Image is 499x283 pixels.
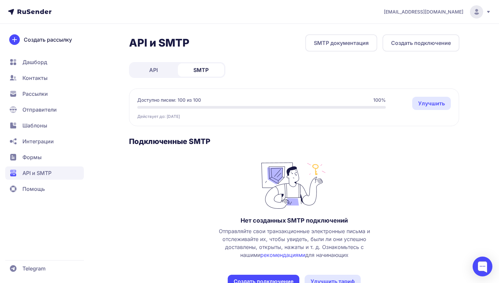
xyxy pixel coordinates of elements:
[129,36,189,50] h2: API и SMTP
[373,97,386,103] span: 100%
[384,9,463,15] span: [EMAIL_ADDRESS][DOMAIN_NAME]
[22,74,48,82] span: Контакты
[213,227,376,259] span: Отправляйте свои транзакционные электронные письма и отслеживайте их, чтобы увидеть, были ли они ...
[412,97,451,110] a: Улучшить
[178,63,224,77] a: SMTP
[149,66,158,74] span: API
[5,262,84,275] a: Telegram
[137,114,180,119] span: Действует до: [DATE]
[260,252,305,258] a: рекомендациями
[22,106,57,114] span: Отправители
[241,217,348,225] h3: Нет созданных SMTP подключений
[22,153,42,161] span: Формы
[22,265,46,272] span: Telegram
[22,137,54,145] span: Интеграции
[261,159,327,209] img: no_photo
[22,169,51,177] span: API и SMTP
[305,34,377,52] a: SMTP документация
[130,63,177,77] a: API
[22,90,48,98] span: Рассылки
[22,185,45,193] span: Помощь
[24,36,72,44] span: Создать рассылку
[137,97,201,103] span: Доступно писем: 100 из 100
[22,58,47,66] span: Дашборд
[129,137,459,146] h3: Подключенные SMTP
[22,122,47,129] span: Шаблоны
[193,66,209,74] span: SMTP
[383,34,459,52] button: Создать подключение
